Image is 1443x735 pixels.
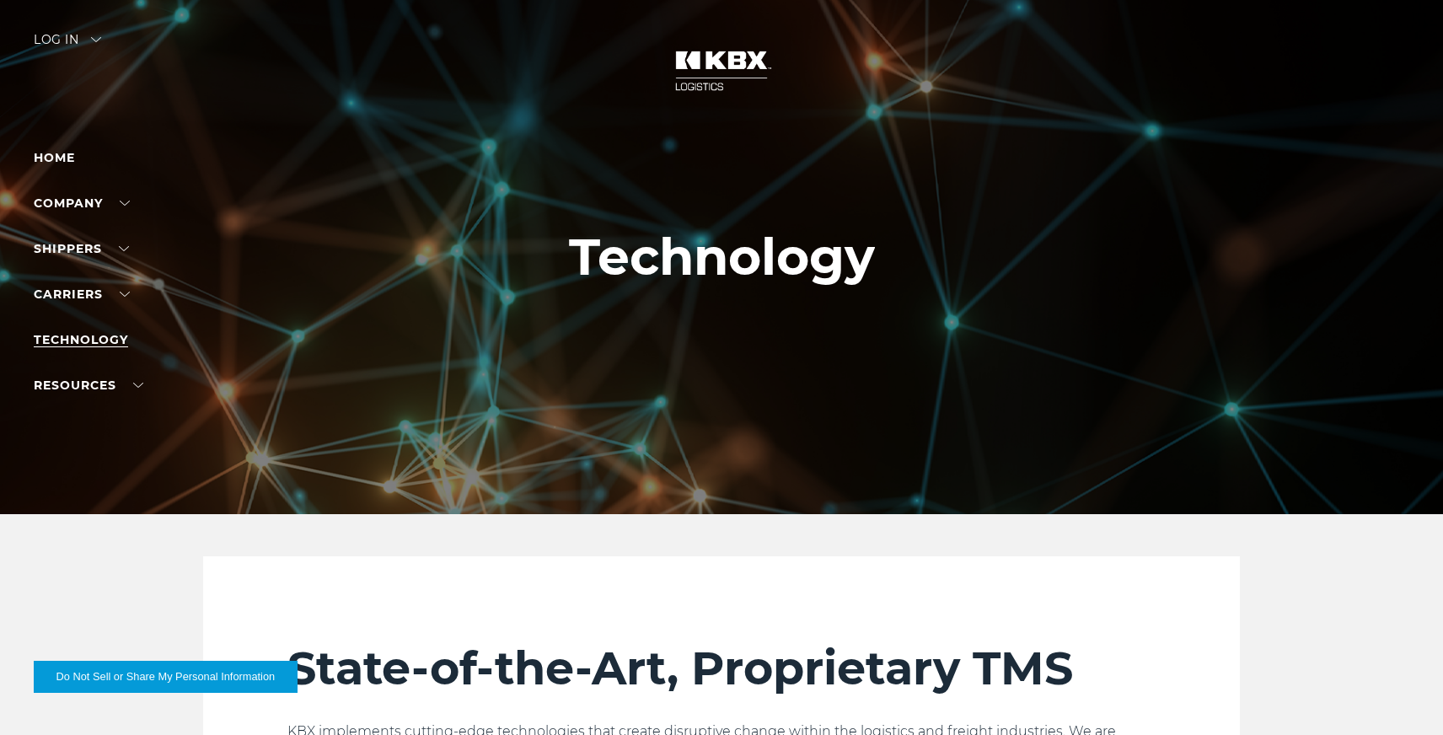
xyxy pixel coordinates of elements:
[658,34,785,108] img: kbx logo
[34,196,130,211] a: Company
[34,378,143,393] a: RESOURCES
[91,37,101,42] img: arrow
[34,661,298,693] button: Do Not Sell or Share My Personal Information
[34,241,129,256] a: SHIPPERS
[34,332,128,347] a: Technology
[34,34,101,58] div: Log in
[34,287,130,302] a: Carriers
[1359,654,1443,735] iframe: Chat Widget
[34,150,75,165] a: Home
[287,641,1156,696] h2: State-of-the-Art, Proprietary TMS
[569,228,875,286] h1: Technology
